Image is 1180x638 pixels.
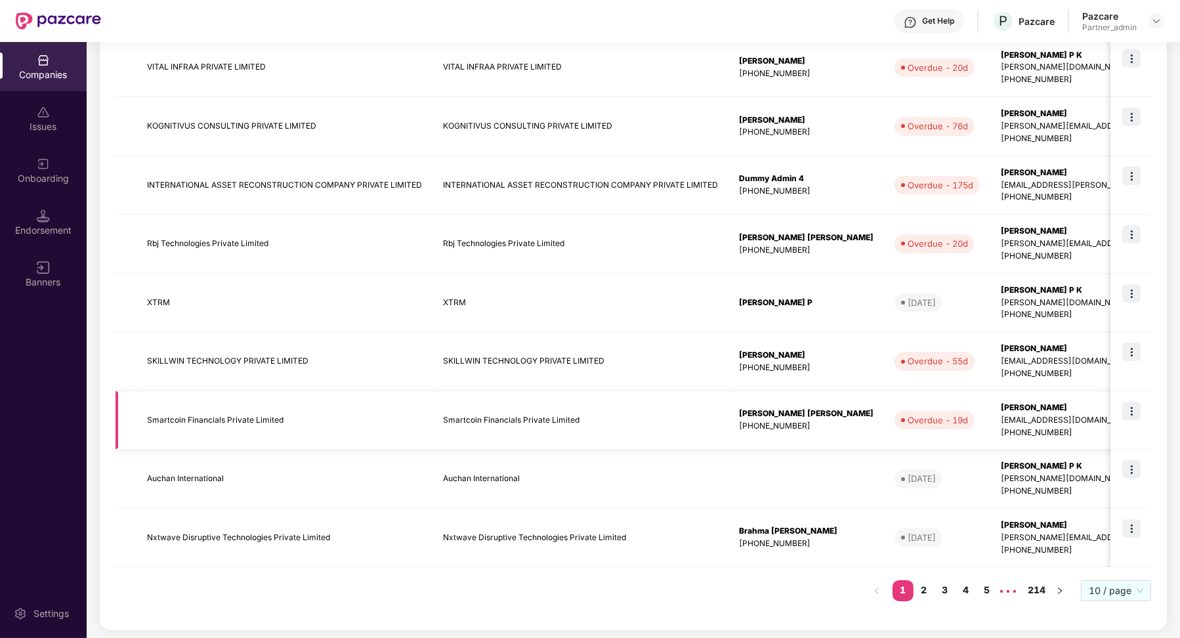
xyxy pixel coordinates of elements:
td: INTERNATIONAL ASSET RECONSTRUCTION COMPANY PRIVATE LIMITED [432,156,728,215]
img: icon [1122,343,1141,361]
div: [PERSON_NAME] [739,114,874,127]
td: Auchan International [137,450,432,509]
img: svg+xml;base64,PHN2ZyB3aWR0aD0iMjAiIGhlaWdodD0iMjAiIHZpZXdCb3g9IjAgMCAyMCAyMCIgZmlsbD0ibm9uZSIgeG... [37,158,50,171]
td: SKILLWIN TECHNOLOGY PRIVATE LIMITED [432,332,728,391]
span: P [999,13,1007,29]
img: svg+xml;base64,PHN2ZyBpZD0iSGVscC0zMngzMiIgeG1sbnM9Imh0dHA6Ly93d3cudzMub3JnLzIwMDAvc3ZnIiB3aWR0aD... [904,16,917,29]
div: [DATE] [908,531,936,544]
div: [PHONE_NUMBER] [739,244,874,257]
img: svg+xml;base64,PHN2ZyB3aWR0aD0iMTQuNSIgaGVpZ2h0PSIxNC41IiB2aWV3Qm94PSIwIDAgMTYgMTYiIGZpbGw9Im5vbm... [37,209,50,223]
img: New Pazcare Logo [16,12,101,30]
li: 5 [977,580,998,601]
span: ••• [998,580,1019,601]
td: KOGNITIVUS CONSULTING PRIVATE LIMITED [137,97,432,156]
td: VITAL INFRAA PRIVATE LIMITED [432,39,728,98]
span: left [873,587,881,595]
button: left [866,580,887,601]
div: [DATE] [908,472,936,485]
div: Overdue - 76d [908,119,968,133]
img: icon [1122,519,1141,538]
div: [PERSON_NAME] [739,55,874,68]
img: svg+xml;base64,PHN2ZyB3aWR0aD0iMTYiIGhlaWdodD0iMTYiIHZpZXdCb3g9IjAgMCAxNiAxNiIgZmlsbD0ibm9uZSIgeG... [37,261,50,274]
td: SKILLWIN TECHNOLOGY PRIVATE LIMITED [137,332,432,391]
td: Rbj Technologies Private Limited [137,215,432,274]
a: 3 [935,580,956,600]
div: [PHONE_NUMBER] [739,185,874,198]
img: svg+xml;base64,PHN2ZyBpZD0iU2V0dGluZy0yMHgyMCIgeG1sbnM9Imh0dHA6Ly93d3cudzMub3JnLzIwMDAvc3ZnIiB3aW... [14,607,27,620]
td: Rbj Technologies Private Limited [432,215,728,274]
img: svg+xml;base64,PHN2ZyBpZD0iSXNzdWVzX2Rpc2FibGVkIiB4bWxucz0iaHR0cDovL3d3dy53My5vcmcvMjAwMC9zdmciIH... [37,106,50,119]
td: Smartcoin Financials Private Limited [432,391,728,450]
div: Get Help [922,16,954,26]
td: XTRM [137,274,432,333]
div: [PHONE_NUMBER] [739,126,874,138]
img: icon [1122,225,1141,244]
div: [PHONE_NUMBER] [739,68,874,80]
div: Overdue - 55d [908,354,968,368]
td: Nxtwave Disruptive Technologies Private Limited [137,509,432,568]
div: Pazcare [1019,15,1055,28]
li: Next Page [1049,580,1070,601]
div: [PHONE_NUMBER] [739,362,874,374]
img: icon [1122,167,1141,185]
div: [PHONE_NUMBER] [739,538,874,550]
li: 1 [893,580,914,601]
img: icon [1122,49,1141,68]
td: Smartcoin Financials Private Limited [137,391,432,450]
td: VITAL INFRAA PRIVATE LIMITED [137,39,432,98]
div: Partner_admin [1082,22,1137,33]
div: Overdue - 20d [908,237,968,250]
div: Overdue - 175d [908,179,973,192]
div: Pazcare [1082,10,1137,22]
a: 1 [893,580,914,600]
div: [PHONE_NUMBER] [739,420,874,433]
div: [DATE] [908,296,936,309]
td: INTERNATIONAL ASSET RECONSTRUCTION COMPANY PRIVATE LIMITED [137,156,432,215]
div: [PERSON_NAME] [739,349,874,362]
li: 3 [935,580,956,601]
a: 214 [1024,580,1049,600]
div: Dummy Admin 4 [739,173,874,185]
span: 10 / page [1089,581,1143,601]
div: [PERSON_NAME] [PERSON_NAME] [739,232,874,244]
li: Next 5 Pages [998,580,1019,601]
div: Overdue - 19d [908,414,968,427]
td: Auchan International [432,450,728,509]
li: 4 [956,580,977,601]
li: 2 [914,580,935,601]
td: Nxtwave Disruptive Technologies Private Limited [432,509,728,568]
td: KOGNITIVUS CONSULTING PRIVATE LIMITED [432,97,728,156]
img: icon [1122,284,1141,303]
a: 2 [914,580,935,600]
a: 5 [977,580,998,600]
img: svg+xml;base64,PHN2ZyBpZD0iQ29tcGFuaWVzIiB4bWxucz0iaHR0cDovL3d3dy53My5vcmcvMjAwMC9zdmciIHdpZHRoPS... [37,54,50,67]
li: 214 [1024,580,1049,601]
img: svg+xml;base64,PHN2ZyBpZD0iRHJvcGRvd24tMzJ4MzIiIHhtbG5zPSJodHRwOi8vd3d3LnczLm9yZy8yMDAwL3N2ZyIgd2... [1151,16,1162,26]
td: XTRM [432,274,728,333]
div: Settings [30,607,73,620]
img: icon [1122,108,1141,126]
img: icon [1122,402,1141,420]
li: Previous Page [866,580,887,601]
img: icon [1122,460,1141,478]
a: 4 [956,580,977,600]
div: [PERSON_NAME] [PERSON_NAME] [739,408,874,420]
div: [PERSON_NAME] P [739,297,874,309]
button: right [1049,580,1070,601]
div: Overdue - 20d [908,61,968,74]
span: right [1056,587,1064,595]
div: Page Size [1081,580,1151,601]
div: Brahma [PERSON_NAME] [739,525,874,538]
